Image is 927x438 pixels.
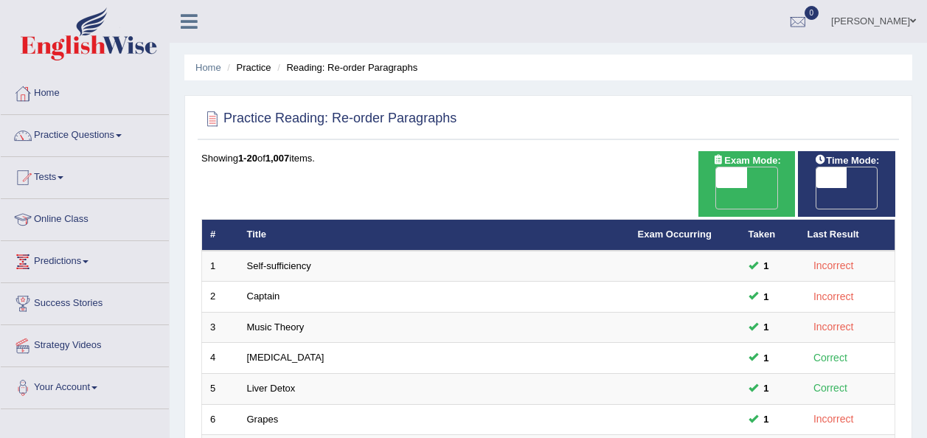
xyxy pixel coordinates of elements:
[202,220,239,251] th: #
[202,312,239,343] td: 3
[638,229,712,240] a: Exam Occurring
[799,220,895,251] th: Last Result
[247,260,311,271] a: Self-sufficiency
[808,288,860,305] div: Incorrect
[223,60,271,74] li: Practice
[202,343,239,374] td: 4
[740,220,799,251] th: Taken
[1,325,169,362] a: Strategy Videos
[265,153,290,164] b: 1,007
[758,289,775,305] span: You cannot take this question anymore
[195,62,221,73] a: Home
[1,283,169,320] a: Success Stories
[1,115,169,152] a: Practice Questions
[202,282,239,313] td: 2
[758,258,775,274] span: You cannot take this question anymore
[758,411,775,427] span: You cannot take this question anymore
[247,291,280,302] a: Captain
[808,380,854,397] div: Correct
[808,350,854,366] div: Correct
[202,374,239,405] td: 5
[201,151,895,165] div: Showing of items.
[202,251,239,282] td: 1
[808,153,885,168] span: Time Mode:
[1,157,169,194] a: Tests
[247,414,279,425] a: Grapes
[805,6,819,20] span: 0
[247,321,305,333] a: Music Theory
[1,199,169,236] a: Online Class
[202,404,239,435] td: 6
[1,367,169,404] a: Your Account
[808,319,860,336] div: Incorrect
[698,151,796,217] div: Show exams occurring in exams
[758,380,775,396] span: You cannot take this question anymore
[274,60,417,74] li: Reading: Re-order Paragraphs
[238,153,257,164] b: 1-20
[758,350,775,366] span: You cannot take this question anymore
[808,257,860,274] div: Incorrect
[247,383,296,394] a: Liver Detox
[239,220,630,251] th: Title
[706,153,786,168] span: Exam Mode:
[1,241,169,278] a: Predictions
[758,319,775,335] span: You cannot take this question anymore
[1,73,169,110] a: Home
[808,411,860,428] div: Incorrect
[201,108,456,130] h2: Practice Reading: Re-order Paragraphs
[247,352,324,363] a: [MEDICAL_DATA]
